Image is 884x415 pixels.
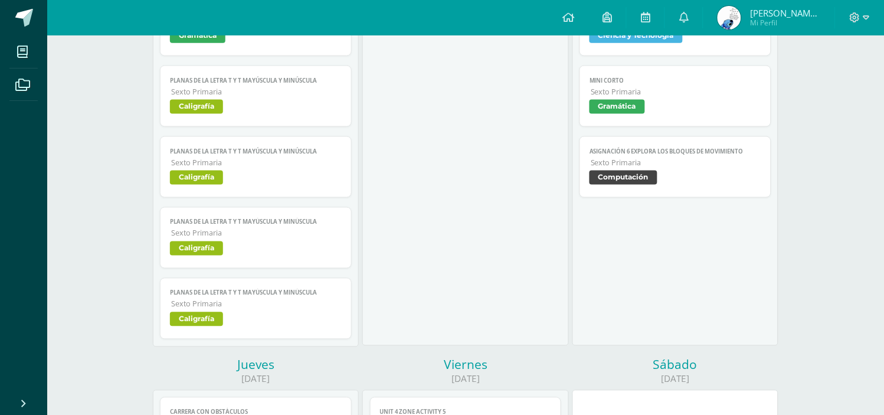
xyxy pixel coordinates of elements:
div: [DATE] [572,373,778,385]
span: Gramática [590,100,645,114]
div: Sábado [572,357,778,373]
a: PLANAS DE LA LETRA T y t mayúscula y minúsculaSexto PrimariaCaligrafía [160,136,352,198]
a: Asignación 6 Explora los bloques de movimientoSexto PrimariaComputación [579,136,771,198]
div: [DATE] [362,373,568,385]
span: Sexto Primaria [171,299,342,309]
div: Viernes [362,357,568,373]
a: PLANAS DE LA LETRA T y t mayúscula y minúsculaSexto PrimariaCaligrafía [160,207,352,269]
span: Gramática [170,29,225,43]
span: Sexto Primaria [171,158,342,168]
span: Caligrafía [170,241,223,256]
a: Mini cortoSexto PrimariaGramática [579,66,771,127]
div: Jueves [153,357,359,373]
span: PLANAS DE LA LETRA T y t mayúscula y minúscula [170,148,342,155]
span: Computación [590,171,657,185]
span: Caligrafía [170,100,223,114]
span: PLANAS DE LA LETRA T y t mayúscula y minúscula [170,289,342,297]
span: Sexto Primaria [591,87,761,97]
img: 2f3557b5a2cbc9257661ae254945c66b.png [718,6,741,30]
span: Asignación 6 Explora los bloques de movimiento [590,148,761,155]
span: Sexto Primaria [591,158,761,168]
span: PLANAS DE LA LETRA T y t mayúscula y minúscula [170,77,342,84]
a: PLANAS DE LA LETRA T y t mayúscula y minúsculaSexto PrimariaCaligrafía [160,66,352,127]
span: Mi Perfil [750,18,821,28]
span: Ciencia y Tecnología [590,29,683,43]
span: Sexto Primaria [171,228,342,238]
span: Caligrafía [170,171,223,185]
span: Mini corto [590,77,761,84]
span: Sexto Primaria [171,87,342,97]
div: [DATE] [153,373,359,385]
span: PLANAS DE LA LETRA T y t mayúscula y minúscula [170,218,342,226]
span: Caligrafía [170,312,223,326]
a: PLANAS DE LA LETRA T y t mayúscula y minúsculaSexto PrimariaCaligrafía [160,278,352,339]
span: [PERSON_NAME][US_STATE] [750,7,821,19]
